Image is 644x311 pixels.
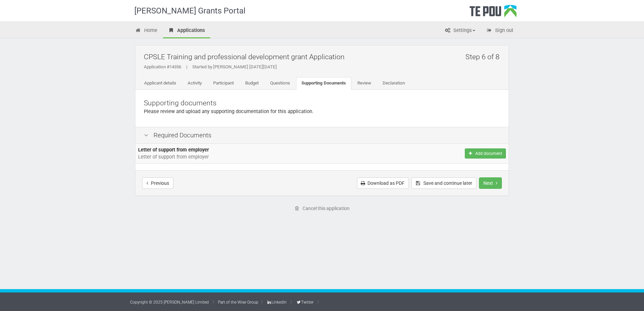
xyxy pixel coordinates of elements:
div: Te Pou Logo [470,5,517,22]
span: Letter of support from employer [138,154,209,160]
a: Activity [182,77,207,90]
p: Supporting documents [144,98,500,108]
a: LinkedIn [266,300,287,305]
a: Settings [439,24,480,38]
div: Application #14356 Started by [PERSON_NAME] [DATE][DATE] [144,64,504,70]
a: Part of the Wise Group [218,300,258,305]
a: Budget [240,77,264,90]
button: Previous step [142,177,173,189]
a: Supporting Documents [296,77,351,90]
a: Review [352,77,377,90]
h2: Step 6 of 8 [465,49,504,65]
a: Applicant details [139,77,182,90]
b: Letter of support from employer [138,147,209,153]
a: Applications [163,24,210,38]
a: Questions [265,77,295,90]
button: Next step [479,177,502,189]
a: Copyright © 2025 [PERSON_NAME] Limited [130,300,209,305]
a: Twitter [296,300,313,305]
a: Declaration [377,77,410,90]
div: Required Documents [135,127,509,144]
span: | [181,64,192,69]
a: Participant [208,77,239,90]
p: Please review and upload any supporting documentation for this application. [144,108,500,115]
a: Download as PDF [357,177,409,189]
a: Sign out [481,24,518,38]
a: Home [130,24,162,38]
button: Add document [465,148,506,159]
button: Save and continue later [411,177,477,189]
a: Cancel this application [290,203,354,214]
h2: CPSLE Training and professional development grant Application [144,49,504,65]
